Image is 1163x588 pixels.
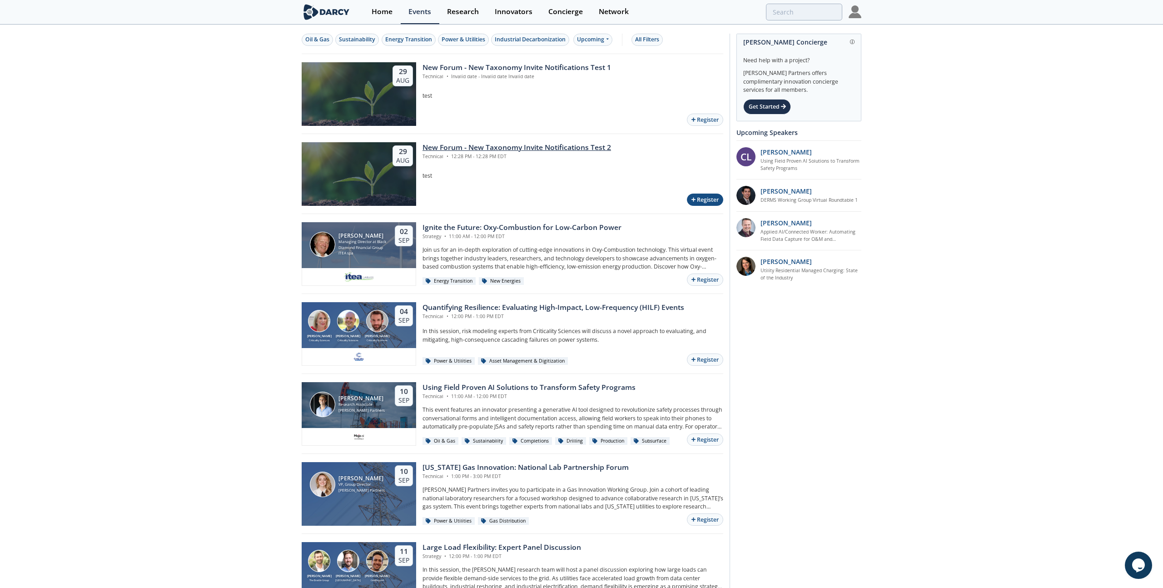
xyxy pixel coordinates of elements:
img: information.svg [850,40,855,45]
div: Industrial Decarbonization [495,35,566,44]
div: Using Field Proven AI Solutions to Transform Safety Programs [422,382,636,393]
div: Get Started [743,99,791,115]
div: [GEOGRAPHIC_DATA] [334,578,363,582]
div: Criticality Sciences [305,339,334,342]
div: Production [589,437,627,445]
img: Nick Guay [366,550,388,572]
div: All Filters [635,35,659,44]
span: • [445,393,450,399]
div: [US_STATE] Gas Innovation: National Lab Partnership Forum [422,462,629,473]
div: Technical 12:00 PM - 1:00 PM EDT [422,313,684,320]
div: Sep [398,476,409,484]
div: Ignite the Future: Oxy-Combustion for Low-Carbon Power [422,222,621,233]
button: All Filters [631,34,663,46]
div: Asset Management & Digitization [478,357,568,365]
span: • [445,153,450,159]
a: Utility Residential Managed Charging: State of the Industry [760,267,862,282]
button: Sustainability [335,34,379,46]
div: [PERSON_NAME] [338,475,385,482]
div: Power & Utilities [442,35,485,44]
div: Sep [398,556,409,564]
div: [PERSON_NAME] [338,395,385,402]
div: Strategy 12:00 PM - 1:00 PM EDT [422,553,581,560]
span: • [442,553,447,559]
div: [PERSON_NAME] Concierge [743,34,855,50]
button: Oil & Gas [302,34,333,46]
p: In this session, risk modeling experts from Criticality Sciences will discuss a novel approach to... [422,327,723,344]
img: logo-wide.svg [302,4,351,20]
div: The Brattle Group [305,578,334,582]
img: 47e0ea7c-5f2f-49e4-bf12-0fca942f69fc [736,186,755,205]
img: Patrick Imeson [310,232,335,257]
div: Concierge [548,8,583,15]
div: Research Associate [338,402,385,408]
div: Subsurface [631,437,670,445]
div: New Energies [479,277,524,285]
div: [PERSON_NAME] Partners [338,488,385,493]
p: Join us for an in-depth exploration of cutting-edge innovations in Oxy-Combustion technology. Thi... [422,246,723,271]
div: Gas Distribution [478,517,529,525]
div: Sep [398,236,409,244]
div: Network [599,8,629,15]
a: 29 Aug New Forum - New Taxonomy Invite Notifications Test 1 Technical • Invalid date - Invalid da... [302,62,723,126]
div: Large Load Flexibility: Expert Panel Discussion [422,542,581,553]
iframe: chat widget [1125,552,1154,579]
div: New Forum - New Taxonomy Invite Notifications Test 1 [422,62,611,73]
div: Power & Utilities [422,517,475,525]
img: Profile [849,5,861,18]
img: Ben Ruddell [337,310,359,332]
div: Sep [398,396,409,404]
div: Drilling [555,437,586,445]
img: Ross Dakin [366,310,388,332]
p: test [422,172,723,180]
div: CL [736,147,755,166]
div: 04 [398,307,409,316]
div: Criticality Sciences [363,339,392,342]
div: [PERSON_NAME] Partners offers complimentary innovation concierge services for all members. [743,65,855,95]
div: GridBeyond [363,578,392,582]
div: 10 [398,387,409,396]
img: Susan Ginsburg [308,310,330,332]
div: 11 [398,547,409,556]
img: 9804e1aa-b645-4108-89ee-b22e9a5facc1 [736,257,755,276]
div: Strategy 11:00 AM - 12:00 PM EDT [422,233,621,240]
p: This event features an innovator presenting a generative AI tool designed to revolutionize safety... [422,406,723,431]
div: Oil & Gas [422,437,458,445]
div: Sustainability [462,437,506,445]
img: 257d1208-f7de-4aa6-9675-f79dcebd2004 [736,218,755,237]
div: Home [372,8,393,15]
p: [PERSON_NAME] [760,218,812,228]
button: Register [687,114,723,126]
div: New Forum - New Taxonomy Invite Notifications Test 2 [422,142,611,153]
div: 29 [396,147,409,156]
div: Upcoming [573,34,613,46]
div: Innovators [495,8,532,15]
div: Aug [396,156,409,164]
div: Energy Transition [422,277,476,285]
a: 29 Aug New Forum - New Taxonomy Invite Notifications Test 2 Technical • 12:28 PM - 12:28 PM EDT t... [302,142,723,206]
div: Completions [509,437,552,445]
div: Sustainability [339,35,375,44]
div: [PERSON_NAME] [363,334,392,339]
div: Need help with a project? [743,50,855,65]
span: • [445,313,450,319]
a: Applied AI/Connected Worker: Automating Field Data Capture for O&M and Construction [760,229,862,243]
div: [PERSON_NAME] [338,233,387,239]
span: • [442,233,447,239]
p: [PERSON_NAME] [760,257,812,266]
div: Quantifying Resilience: Evaluating High-Impact, Low-Frequency (HILF) Events [422,302,684,313]
div: Technical 1:00 PM - 3:00 PM EDT [422,473,629,480]
div: [PERSON_NAME] [305,334,334,339]
button: Energy Transition [382,34,436,46]
a: Patrick Imeson [PERSON_NAME] Managing Director at Black Diamond Financial Group ITEA spa 02 Sep I... [302,222,723,286]
img: f59c13b7-8146-4c0f-b540-69d0cf6e4c34 [353,351,365,362]
img: Ryan Hledik [308,550,330,572]
div: Technical 12:28 PM - 12:28 PM EDT [422,153,611,160]
img: c99e3ca0-ae72-4bf9-a710-a645b1189d83 [353,431,365,442]
button: Register [687,194,723,206]
button: Register [687,354,723,366]
div: [PERSON_NAME] [363,574,392,579]
img: Tyler Norris [337,550,359,572]
a: DERMS Working Group Virtual Roundtable 1 [760,197,858,204]
span: • [445,473,450,479]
